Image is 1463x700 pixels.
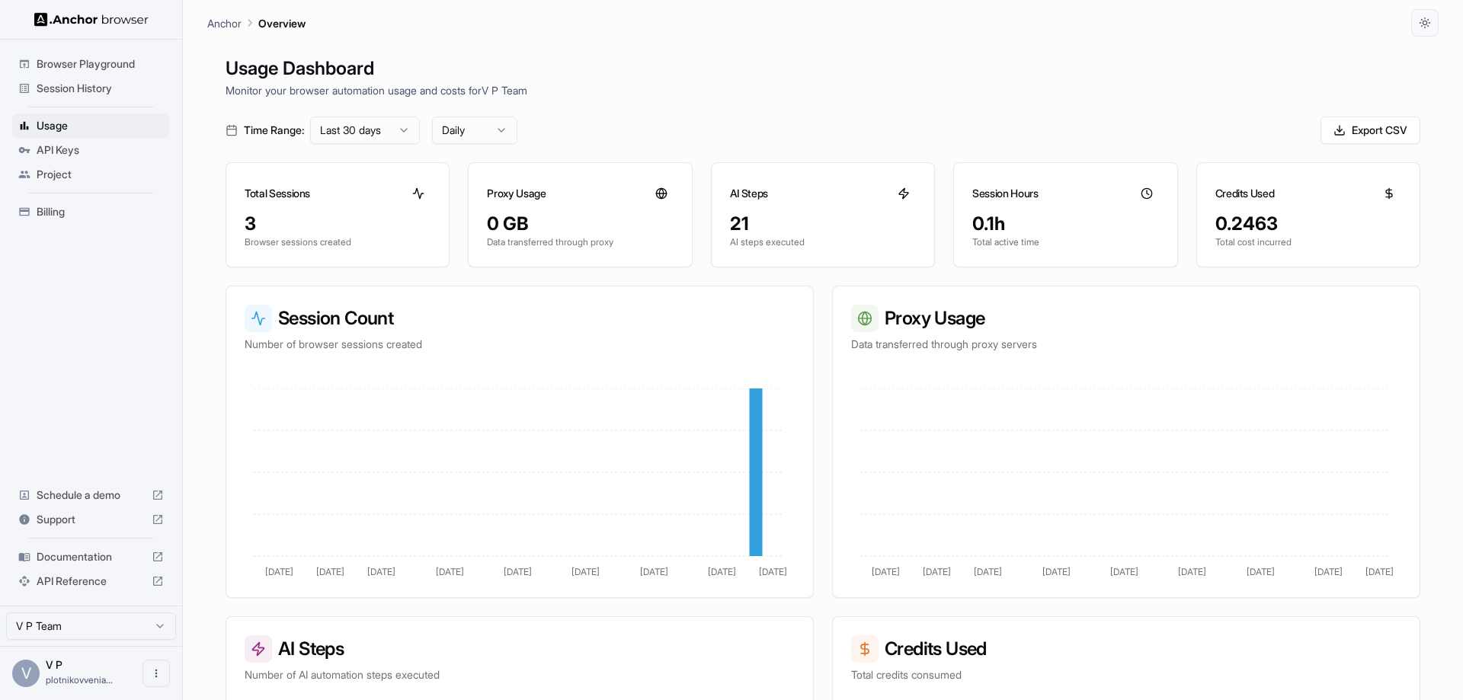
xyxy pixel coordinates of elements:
[316,566,344,577] tspan: [DATE]
[245,186,310,201] h3: Total Sessions
[226,82,1420,98] p: Monitor your browser automation usage and costs for V P Team
[245,667,795,682] p: Number of AI automation steps executed
[12,545,170,569] div: Documentation
[1215,236,1401,248] p: Total cost incurred
[226,55,1420,82] h1: Usage Dashboard
[504,566,532,577] tspan: [DATE]
[245,212,431,236] div: 3
[142,660,170,687] button: Open menu
[37,204,164,219] span: Billing
[265,566,293,577] tspan: [DATE]
[1110,566,1138,577] tspan: [DATE]
[12,76,170,101] div: Session History
[37,512,146,527] span: Support
[730,236,916,248] p: AI steps executed
[37,167,164,182] span: Project
[974,566,1002,577] tspan: [DATE]
[245,635,795,663] h3: AI Steps
[12,52,170,76] div: Browser Playground
[1321,117,1420,144] button: Export CSV
[34,12,149,27] img: Anchor Logo
[12,138,170,162] div: API Keys
[851,305,1401,332] h3: Proxy Usage
[12,569,170,593] div: API Reference
[487,186,546,201] h3: Proxy Usage
[1215,186,1275,201] h3: Credits Used
[12,483,170,507] div: Schedule a demo
[46,674,113,686] span: plotnikovveniamin@gmail.com
[37,549,146,564] span: Documentation
[1365,566,1394,577] tspan: [DATE]
[37,142,164,158] span: API Keys
[12,162,170,187] div: Project
[12,200,170,224] div: Billing
[487,236,673,248] p: Data transferred through proxy
[487,212,673,236] div: 0 GB
[972,212,1158,236] div: 0.1h
[872,566,900,577] tspan: [DATE]
[37,81,164,96] span: Session History
[730,186,768,201] h3: AI Steps
[367,566,395,577] tspan: [DATE]
[708,566,736,577] tspan: [DATE]
[245,337,795,352] p: Number of browser sessions created
[37,574,146,589] span: API Reference
[245,305,795,332] h3: Session Count
[258,15,306,31] p: Overview
[37,118,164,133] span: Usage
[1042,566,1071,577] tspan: [DATE]
[759,566,787,577] tspan: [DATE]
[37,487,146,503] span: Schedule a demo
[12,660,40,687] div: V
[851,337,1401,352] p: Data transferred through proxy servers
[851,667,1401,682] p: Total credits consumed
[46,658,62,671] span: V P
[207,14,306,31] nav: breadcrumb
[1215,212,1401,236] div: 0.2463
[972,236,1158,248] p: Total active time
[730,212,916,236] div: 21
[244,123,304,138] span: Time Range:
[37,56,164,72] span: Browser Playground
[1178,566,1206,577] tspan: [DATE]
[436,566,464,577] tspan: [DATE]
[207,15,242,31] p: Anchor
[12,507,170,532] div: Support
[972,186,1038,201] h3: Session Hours
[851,635,1401,663] h3: Credits Used
[640,566,668,577] tspan: [DATE]
[571,566,600,577] tspan: [DATE]
[923,566,951,577] tspan: [DATE]
[1314,566,1343,577] tspan: [DATE]
[12,113,170,138] div: Usage
[1247,566,1275,577] tspan: [DATE]
[245,236,431,248] p: Browser sessions created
